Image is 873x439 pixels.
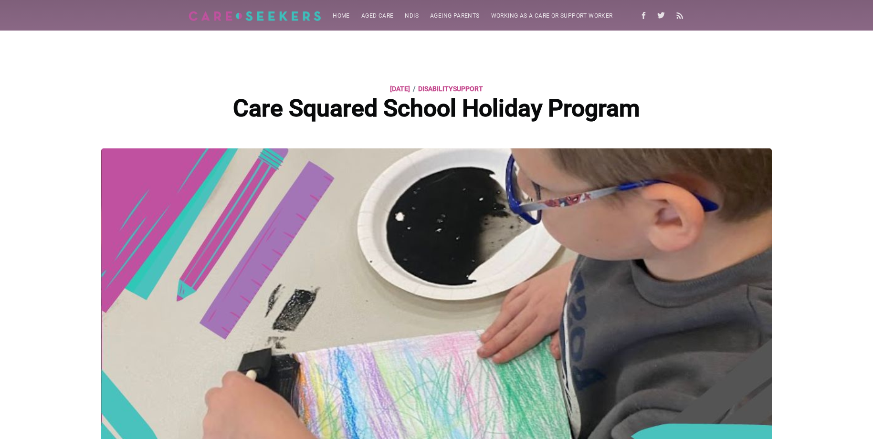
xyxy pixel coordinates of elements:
[399,7,424,25] a: NDIS
[356,7,400,25] a: Aged Care
[413,83,415,94] span: /
[214,95,658,123] h1: Care Squared School Holiday Program
[418,83,483,94] a: disabilitysupport
[390,83,410,94] time: [DATE]
[424,7,485,25] a: Ageing parents
[485,7,619,25] a: Working as a care or support worker
[327,7,356,25] a: Home
[189,11,322,21] img: Careseekers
